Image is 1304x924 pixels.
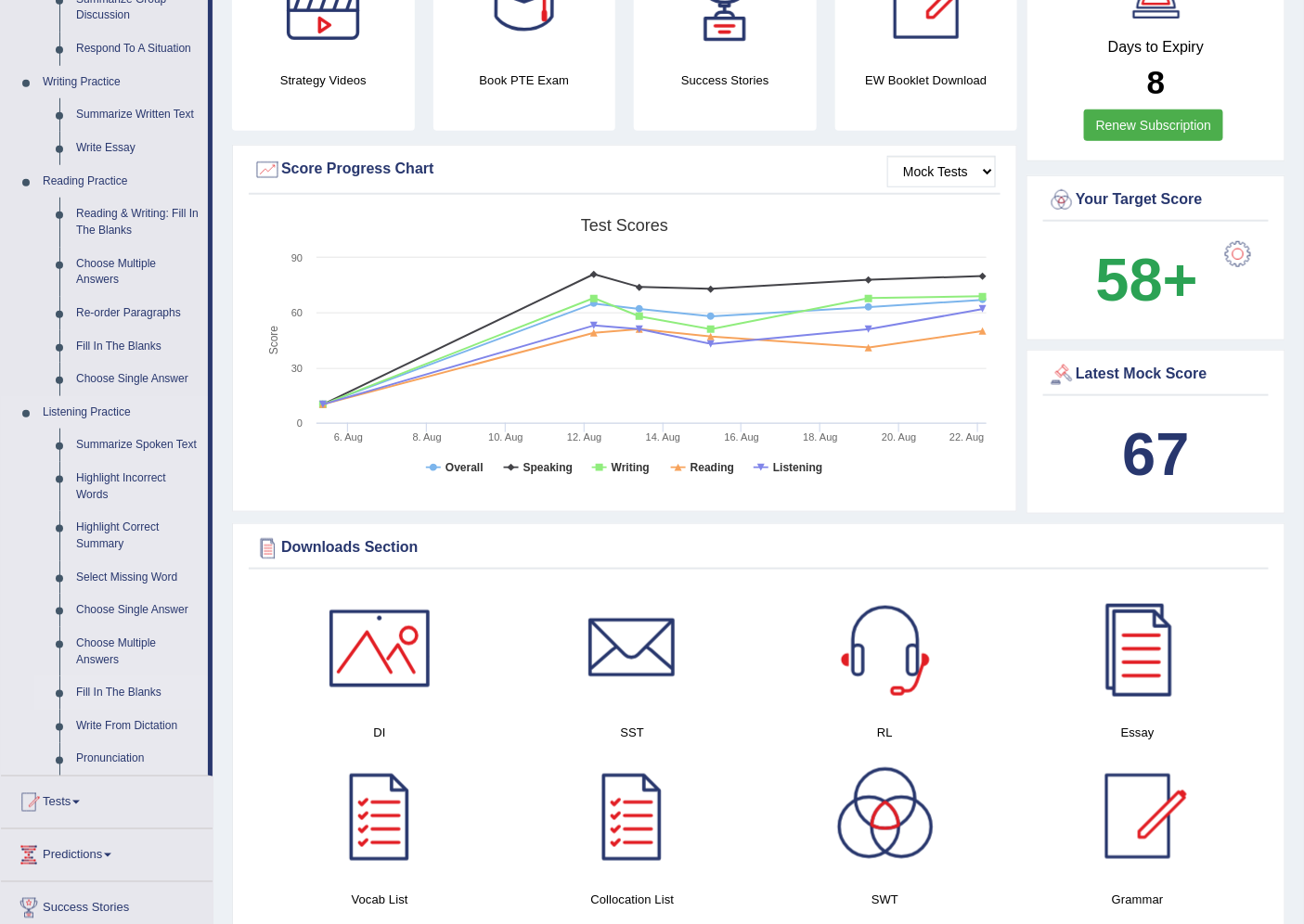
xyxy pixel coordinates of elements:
tspan: Score [267,326,280,355]
h4: Collocation List [515,891,749,910]
div: Downloads Section [253,534,1264,562]
b: 8 [1147,64,1165,100]
text: 60 [291,307,303,318]
h4: Success Stories [634,71,817,90]
a: Choose Single Answer [68,363,208,396]
div: Score Progress Chart [253,156,996,184]
tspan: Test scores [581,216,668,235]
h4: Book PTE Exam [433,71,616,90]
tspan: 18. Aug [803,431,837,443]
div: Your Target Score [1048,186,1264,214]
tspan: Reading [691,461,734,474]
a: Choose Single Answer [68,594,208,627]
div: Latest Mock Score [1048,361,1264,389]
a: Choose Multiple Answers [68,627,208,676]
tspan: Writing [612,461,650,474]
tspan: 20. Aug [882,431,916,443]
h4: EW Booklet Download [835,71,1018,90]
h4: Grammar [1021,891,1255,910]
b: 67 [1122,420,1189,488]
tspan: 14. Aug [646,431,680,443]
a: Highlight Correct Summary [68,511,208,560]
a: Highlight Incorrect Words [68,462,208,511]
a: Renew Subscription [1084,109,1224,141]
tspan: 8. Aug [413,431,442,443]
h4: SWT [768,891,1002,910]
tspan: Listening [773,461,822,474]
a: Write Essay [68,132,208,165]
text: 90 [291,252,303,263]
a: Fill In The Blanks [68,676,208,710]
a: Write From Dictation [68,710,208,743]
h4: SST [515,723,749,742]
a: Summarize Written Text [68,98,208,132]
h4: DI [263,723,497,742]
h4: Days to Expiry [1048,39,1264,56]
a: Summarize Spoken Text [68,429,208,462]
text: 30 [291,363,303,374]
tspan: 12. Aug [567,431,601,443]
a: Respond To A Situation [68,32,208,66]
tspan: Overall [445,461,484,474]
b: 58+ [1096,246,1198,314]
a: Select Missing Word [68,561,208,595]
a: Pronunciation [68,743,208,776]
a: Tests [1,776,213,823]
tspan: Speaking [523,461,573,474]
tspan: 16. Aug [725,431,759,443]
a: Fill In The Blanks [68,330,208,364]
h4: Essay [1021,723,1255,742]
a: Reading Practice [34,165,208,199]
a: Choose Multiple Answers [68,248,208,297]
h4: RL [768,723,1002,742]
h4: Vocab List [263,891,497,910]
a: Listening Practice [34,396,208,430]
tspan: 22. Aug [949,431,984,443]
text: 0 [297,417,303,429]
h4: Strategy Videos [232,71,415,90]
a: Re-order Paragraphs [68,297,208,330]
a: Writing Practice [34,66,208,99]
a: Predictions [1,829,213,876]
tspan: 10. Aug [488,431,523,443]
a: Reading & Writing: Fill In The Blanks [68,198,208,247]
tspan: 6. Aug [334,431,363,443]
